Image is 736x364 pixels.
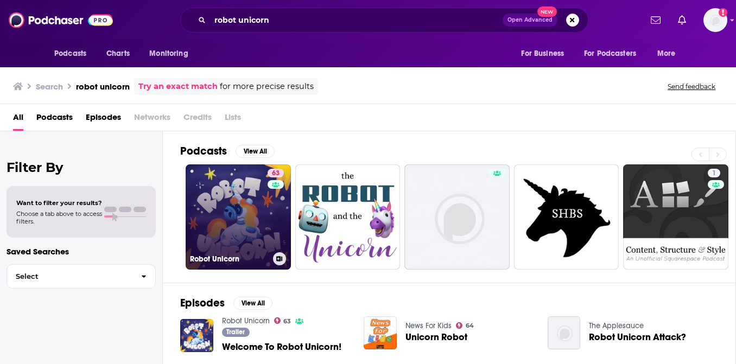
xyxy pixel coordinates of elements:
[210,11,503,29] input: Search podcasts, credits, & more...
[703,8,727,32] span: Logged in as heidi.egloff
[503,14,557,27] button: Open AdvancedNew
[7,264,156,289] button: Select
[364,316,397,349] img: Unicorn Robot
[149,46,188,61] span: Monitoring
[657,46,676,61] span: More
[180,296,225,310] h2: Episodes
[703,8,727,32] img: User Profile
[466,323,474,328] span: 64
[268,169,284,177] a: 63
[236,145,275,158] button: View All
[589,321,644,330] a: The Applesauce
[674,11,690,29] a: Show notifications dropdown
[16,199,102,207] span: Want to filter your results?
[589,333,686,342] a: Robot Unicorn Attack?
[222,316,270,325] a: Robot Unicorn
[650,43,689,64] button: open menu
[664,82,719,91] button: Send feedback
[138,80,218,93] a: Try an exact match
[272,168,280,179] span: 63
[7,246,156,257] p: Saved Searches
[180,144,227,158] h2: Podcasts
[646,11,665,29] a: Show notifications dropdown
[54,46,86,61] span: Podcasts
[134,108,170,131] span: Networks
[183,108,212,131] span: Credits
[86,108,121,131] a: Episodes
[99,43,136,64] a: Charts
[106,46,130,61] span: Charts
[220,80,314,93] span: for more precise results
[190,254,269,264] h3: Robot Unicorn
[9,10,113,30] img: Podchaser - Follow, Share and Rate Podcasts
[180,144,275,158] a: PodcastsView All
[577,43,652,64] button: open menu
[225,108,241,131] span: Lists
[180,8,588,33] div: Search podcasts, credits, & more...
[708,169,720,177] a: 1
[233,297,272,310] button: View All
[226,329,245,335] span: Trailer
[7,273,132,280] span: Select
[13,108,23,131] a: All
[16,210,102,225] span: Choose a tab above to access filters.
[405,333,467,342] a: Unicorn Robot
[507,17,553,23] span: Open Advanced
[180,296,272,310] a: EpisodesView All
[222,342,341,352] a: Welcome To Robot Unicorn!
[186,164,291,270] a: 63Robot Unicorn
[521,46,564,61] span: For Business
[7,159,156,175] h2: Filter By
[548,316,581,349] img: Robot Unicorn Attack?
[76,81,130,92] h3: robot unicorn
[283,319,291,324] span: 63
[703,8,727,32] button: Show profile menu
[513,43,578,64] button: open menu
[180,319,213,352] img: Welcome To Robot Unicorn!
[36,108,73,131] a: Podcasts
[405,321,452,330] a: News For Kids
[623,164,728,270] a: 1
[584,46,636,61] span: For Podcasters
[47,43,100,64] button: open menu
[712,168,716,179] span: 1
[36,81,63,92] h3: Search
[537,7,557,17] span: New
[274,317,291,324] a: 63
[456,322,474,329] a: 64
[142,43,202,64] button: open menu
[719,8,727,17] svg: Add a profile image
